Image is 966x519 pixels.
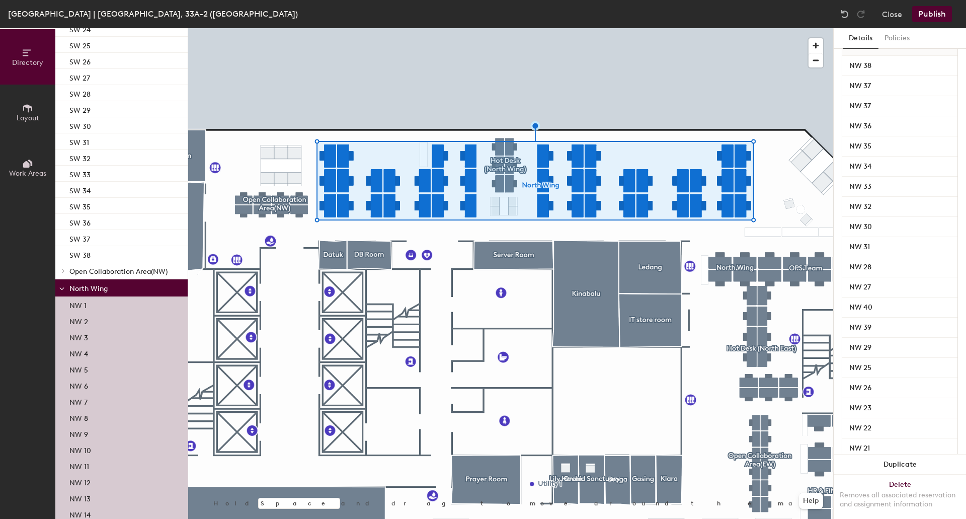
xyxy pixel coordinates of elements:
input: Unnamed desk [844,240,955,254]
p: NW 13 [69,492,91,503]
span: Directory [12,58,43,67]
p: SW 32 [69,152,91,163]
button: Details [843,28,878,49]
input: Unnamed desk [844,99,955,113]
p: SW 37 [69,232,90,244]
p: NW 10 [69,443,91,455]
p: SW 27 [69,71,90,83]
p: NW 12 [69,476,91,487]
p: SW 29 [69,103,91,115]
input: Unnamed desk [844,301,955,315]
p: NW 1 [69,299,87,310]
button: DeleteRemoves all associated reservation and assignment information [834,475,966,519]
p: NW 4 [69,347,88,358]
div: [GEOGRAPHIC_DATA] | [GEOGRAPHIC_DATA], 33A-2 ([GEOGRAPHIC_DATA]) [8,8,298,20]
input: Unnamed desk [844,341,955,355]
button: Help [799,493,823,509]
p: NW 11 [69,460,89,471]
input: Unnamed desk [844,200,955,214]
input: Unnamed desk [844,59,955,73]
p: SW 33 [69,168,91,179]
p: SW 31 [69,135,89,147]
span: Layout [17,114,39,122]
input: Unnamed desk [844,119,955,133]
img: Undo [840,9,850,19]
p: SW 26 [69,55,91,66]
p: NW 7 [69,395,88,407]
p: NW 3 [69,331,88,342]
input: Unnamed desk [844,139,955,154]
p: NW 6 [69,379,88,391]
p: NW 9 [69,427,88,439]
img: Redo [856,9,866,19]
button: Publish [912,6,952,22]
input: Unnamed desk [844,421,955,435]
input: Unnamed desk [844,361,955,375]
p: SW 25 [69,39,91,50]
p: SW 30 [69,119,91,131]
input: Unnamed desk [844,79,955,93]
p: NW 5 [69,363,88,375]
button: Close [882,6,902,22]
p: SW 24 [69,23,91,34]
p: SW 38 [69,248,91,260]
input: Unnamed desk [844,381,955,395]
p: SW 28 [69,87,91,99]
span: Open Collaboration Area(NW) [69,267,168,276]
p: NW 2 [69,315,88,326]
p: SW 35 [69,200,91,211]
input: Unnamed desk [844,401,955,415]
p: SW 36 [69,216,91,228]
button: Duplicate [834,455,966,475]
input: Unnamed desk [844,321,955,335]
input: Unnamed desk [844,280,955,294]
input: Unnamed desk [844,160,955,174]
p: NW 8 [69,411,88,423]
div: Removes all associated reservation and assignment information [840,491,960,509]
input: Unnamed desk [844,220,955,234]
input: Unnamed desk [844,260,955,274]
button: Policies [878,28,916,49]
input: Unnamed desk [844,180,955,194]
input: Unnamed desk [844,441,955,456]
span: Work Areas [9,169,46,178]
p: SW 34 [69,184,91,195]
span: North Wing [69,284,108,293]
